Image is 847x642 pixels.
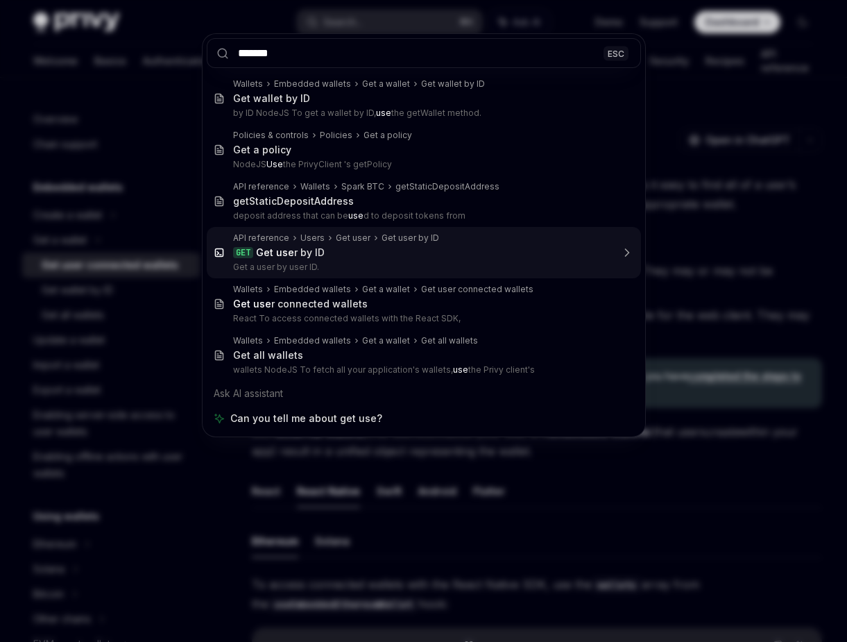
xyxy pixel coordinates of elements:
[421,335,478,346] div: Get all wallets
[604,46,628,60] div: ESC
[233,247,253,258] div: GET
[274,284,351,295] div: Embedded wallets
[233,144,291,156] div: Get a policy
[266,159,283,169] b: Use
[233,364,612,375] p: wallets NodeJS To fetch all your application's wallets, the Privy client's
[320,130,352,141] div: Policies
[233,284,263,295] div: Wallets
[233,195,354,208] div: getStaticDepositAddress
[233,313,612,324] p: React To access connected wallets with the React SDK,
[362,335,410,346] div: Get a wallet
[233,298,271,310] b: Get use
[274,335,351,346] div: Embedded wallets
[233,130,309,141] div: Policies & controls
[233,181,289,192] div: API reference
[256,246,294,258] b: Get use
[382,233,439,244] div: Get user by ID
[230,412,382,425] span: Can you tell me about get use?
[233,108,612,119] p: by ID NodeJS To get a wallet by ID, the getWallet method.
[207,381,641,406] div: Ask AI assistant
[233,78,263,90] div: Wallets
[421,78,485,90] div: Get wallet by ID
[233,159,612,170] p: NodeJS the PrivyClient 's getPolicy
[233,262,612,273] p: Get a user by user ID.
[233,233,289,244] div: API reference
[362,78,410,90] div: Get a wallet
[233,349,303,362] div: Get all wallets
[348,210,363,221] b: use
[300,181,330,192] div: Wallets
[300,233,325,244] div: Users
[421,284,533,295] div: Get user connected wallets
[395,181,499,192] div: getStaticDepositAddress
[363,130,412,141] div: Get a policy
[376,108,391,118] b: use
[256,246,325,259] div: r by ID
[233,210,612,221] p: deposit address that can be d to deposit tokens from
[233,335,263,346] div: Wallets
[453,364,468,375] b: use
[336,233,370,244] div: Get user
[362,284,410,295] div: Get a wallet
[274,78,351,90] div: Embedded wallets
[233,298,368,310] div: r connected wallets
[233,92,310,105] div: Get wallet by ID
[341,181,384,192] div: Spark BTC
